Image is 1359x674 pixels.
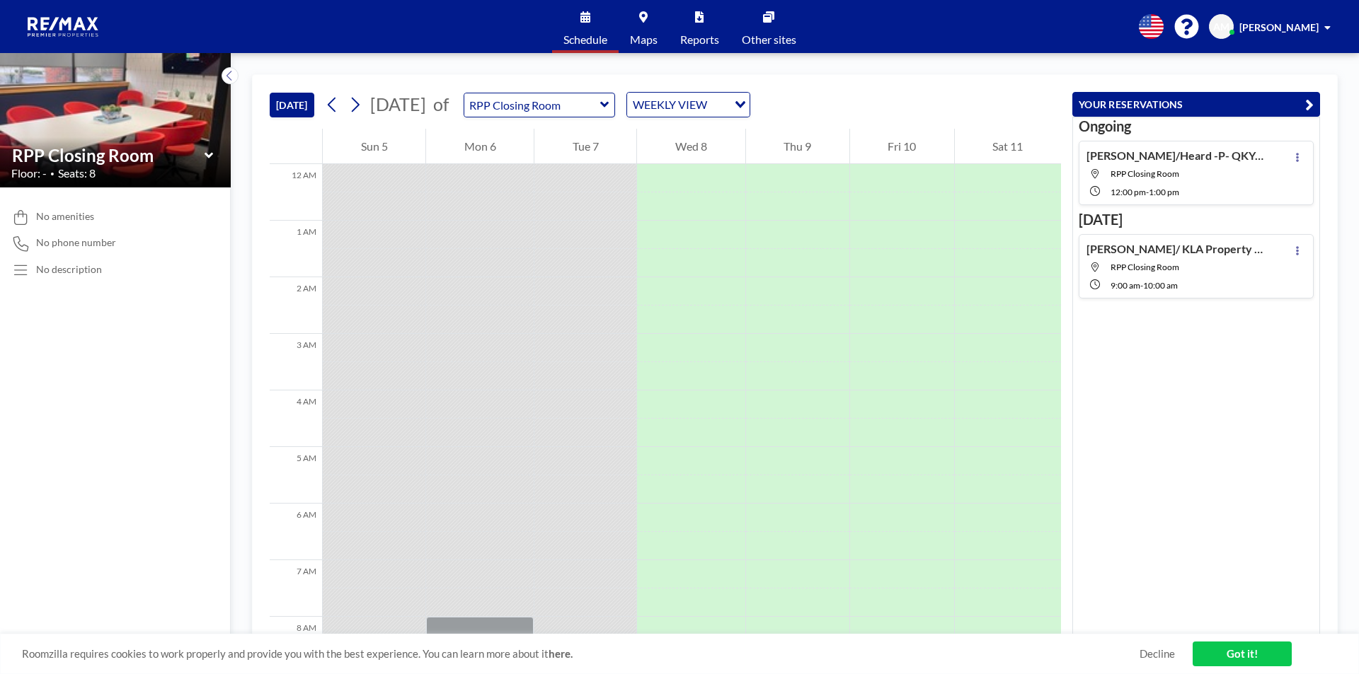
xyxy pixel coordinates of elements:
span: 1:00 PM [1149,187,1179,197]
input: Search for option [711,95,726,114]
div: 6 AM [270,504,322,560]
div: 1 AM [270,221,322,277]
input: RPP Closing Room [12,145,205,165]
button: [DATE] [270,93,314,117]
div: Tue 7 [534,129,636,164]
span: 9:00 AM [1111,280,1140,291]
h3: Ongoing [1079,117,1314,135]
div: Sat 11 [955,129,1061,164]
span: No amenities [36,210,94,223]
h4: [PERSON_NAME]/ KLA Property Invest.- P- Northpointe- QRP-33141 [1086,242,1263,256]
span: AM [1213,21,1229,33]
span: RPP Closing Room [1111,168,1179,179]
div: 7 AM [270,560,322,617]
div: Wed 8 [637,129,745,164]
span: 10:00 AM [1143,280,1178,291]
span: 12:00 PM [1111,187,1146,197]
div: Mon 6 [426,129,534,164]
div: 12 AM [270,164,322,221]
span: - [1140,280,1143,291]
div: 2 AM [270,277,322,334]
span: Floor: - [11,166,47,180]
span: of [433,93,449,115]
span: • [50,169,55,178]
h3: [DATE] [1079,211,1314,228]
span: Seats: 8 [58,166,96,180]
span: [PERSON_NAME] [1239,21,1319,33]
span: Maps [630,34,658,45]
div: 8 AM [270,617,322,673]
h4: [PERSON_NAME]/Heard -P- QKY-33850 Envoy [1086,149,1263,163]
div: 5 AM [270,447,322,504]
button: YOUR RESERVATIONS [1072,92,1320,117]
div: Search for option [627,93,750,117]
div: Thu 9 [746,129,849,164]
span: RPP Closing Room [1111,262,1179,272]
span: Schedule [563,34,607,45]
span: WEEKLY VIEW [630,95,710,114]
span: No phone number [36,236,116,249]
div: 4 AM [270,390,322,447]
span: Reports [680,34,719,45]
a: here. [549,647,573,660]
a: Decline [1140,647,1175,661]
div: No description [36,263,102,276]
span: - [1146,187,1149,197]
a: Got it! [1193,641,1292,666]
div: Sun 5 [323,129,425,164]
span: Roomzilla requires cookies to work properly and provide you with the best experience. You can lea... [22,647,1140,661]
span: [DATE] [370,93,426,115]
input: RPP Closing Room [464,93,600,117]
img: organization-logo [23,13,105,41]
div: 3 AM [270,334,322,390]
span: Other sites [742,34,796,45]
div: Fri 10 [850,129,954,164]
